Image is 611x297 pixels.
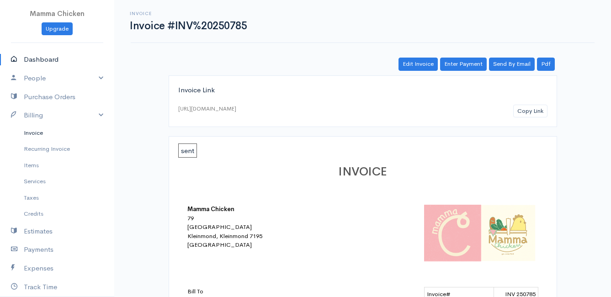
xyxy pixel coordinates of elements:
[424,205,538,261] img: logo-42320.png
[178,105,236,113] div: [URL][DOMAIN_NAME]
[440,58,487,71] a: Enter Payment
[187,287,347,296] p: Bill To
[178,143,197,158] span: sent
[42,22,73,36] a: Upgrade
[187,205,234,213] b: Mamma Chicken
[130,11,247,16] h6: Invoice
[187,214,347,249] div: 79 [GEOGRAPHIC_DATA] Kleinmond, Kleinmond 7195 [GEOGRAPHIC_DATA]
[30,9,85,18] span: Mamma Chicken
[513,105,547,118] button: Copy Link
[187,165,538,179] h1: INVOICE
[537,58,555,71] a: Pdf
[489,58,535,71] a: Send By Email
[130,20,247,32] h1: Invoice #INV%20250785
[178,85,547,95] div: Invoice Link
[398,58,438,71] a: Edit Invoice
